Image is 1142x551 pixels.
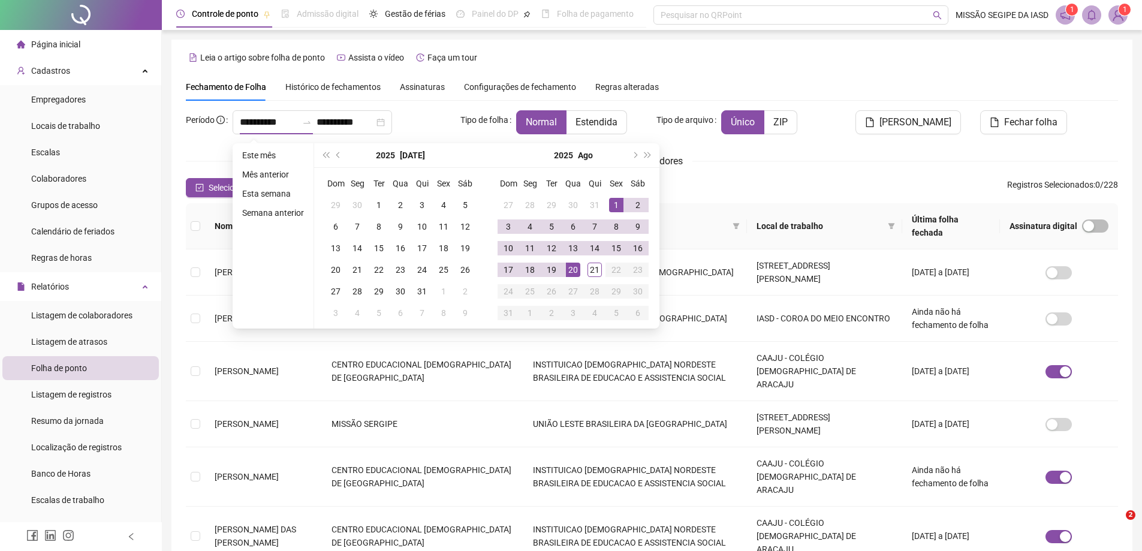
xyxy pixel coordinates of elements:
[902,203,1000,249] th: Última folha fechada
[302,118,312,127] span: swap-right
[587,263,602,277] div: 21
[31,495,104,505] span: Escalas de trabalho
[523,284,537,299] div: 25
[575,116,617,128] span: Estendida
[501,306,516,320] div: 31
[415,284,429,299] div: 31
[237,206,309,220] li: Semana anterior
[584,173,605,194] th: Qui
[566,284,580,299] div: 27
[631,284,645,299] div: 30
[1007,180,1093,189] span: Registros Selecionados
[541,10,550,18] span: book
[1119,4,1131,16] sup: Atualize o seu contato no menu Meus Dados
[415,198,429,212] div: 3
[731,116,755,128] span: Único
[427,53,477,62] span: Faça um tour
[609,241,623,255] div: 15
[605,259,627,281] td: 2025-08-22
[501,241,516,255] div: 10
[332,143,345,167] button: prev-year
[498,259,519,281] td: 2025-08-17
[773,116,788,128] span: ZIP
[627,237,649,259] td: 2025-08-16
[584,216,605,237] td: 2025-08-07
[322,342,523,401] td: CENTRO EDUCACIONAL [DEMOGRAPHIC_DATA] DE [GEOGRAPHIC_DATA]
[456,10,465,18] span: dashboard
[458,219,472,234] div: 12
[369,10,378,18] span: sun
[319,143,332,167] button: super-prev-year
[393,284,408,299] div: 30
[436,198,451,212] div: 4
[472,9,519,19] span: Painel do DP
[464,83,576,91] span: Configurações de fechamento
[325,194,346,216] td: 2025-06-29
[541,281,562,302] td: 2025-08-26
[433,237,454,259] td: 2025-07-18
[498,302,519,324] td: 2025-08-31
[17,282,25,291] span: file
[541,216,562,237] td: 2025-08-05
[325,259,346,281] td: 2025-07-20
[454,237,476,259] td: 2025-07-19
[350,198,364,212] div: 30
[1070,5,1074,14] span: 1
[31,227,114,236] span: Calendário de feriados
[237,167,309,182] li: Mês anterior
[631,241,645,255] div: 16
[458,241,472,255] div: 19
[865,118,875,127] span: file
[411,281,433,302] td: 2025-07-31
[523,342,747,401] td: INSTITUICAO [DEMOGRAPHIC_DATA] NORDESTE BRASILEIRA DE EDUCACAO E ASSISTENCIA SOCIAL
[393,263,408,277] div: 23
[433,281,454,302] td: 2025-08-01
[1123,5,1127,14] span: 1
[346,216,368,237] td: 2025-07-07
[31,200,98,210] span: Grupos de acesso
[544,284,559,299] div: 26
[498,237,519,259] td: 2025-08-10
[1101,510,1130,539] iframe: Intercom live chat
[415,263,429,277] div: 24
[329,219,343,234] div: 6
[31,66,70,76] span: Cadastros
[390,281,411,302] td: 2025-07-30
[368,216,390,237] td: 2025-07-08
[523,11,531,18] span: pushpin
[322,401,523,447] td: MISSÃO SERGIPE
[372,219,386,234] div: 8
[587,219,602,234] div: 7
[415,241,429,255] div: 17
[393,241,408,255] div: 16
[433,216,454,237] td: 2025-07-11
[631,306,645,320] div: 6
[578,143,593,167] button: month panel
[390,194,411,216] td: 2025-07-02
[501,198,516,212] div: 27
[458,306,472,320] div: 9
[186,115,215,125] span: Período
[325,216,346,237] td: 2025-07-06
[562,237,584,259] td: 2025-08-13
[433,259,454,281] td: 2025-07-25
[519,281,541,302] td: 2025-08-25
[263,11,270,18] span: pushpin
[302,118,312,127] span: to
[348,53,404,62] span: Assista o vídeo
[566,263,580,277] div: 20
[368,237,390,259] td: 2025-07-15
[501,219,516,234] div: 3
[31,311,132,320] span: Listagem de colaboradores
[385,9,445,19] span: Gestão de férias
[584,237,605,259] td: 2025-08-14
[747,342,902,401] td: CAAJU - COLÉGIO [DEMOGRAPHIC_DATA] DE ARACAJU
[526,116,557,128] span: Normal
[609,306,623,320] div: 5
[498,281,519,302] td: 2025-08-24
[454,259,476,281] td: 2025-07-26
[747,249,902,296] td: [STREET_ADDRESS][PERSON_NAME]
[411,302,433,324] td: 2025-08-07
[31,442,122,452] span: Localização de registros
[393,219,408,234] div: 9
